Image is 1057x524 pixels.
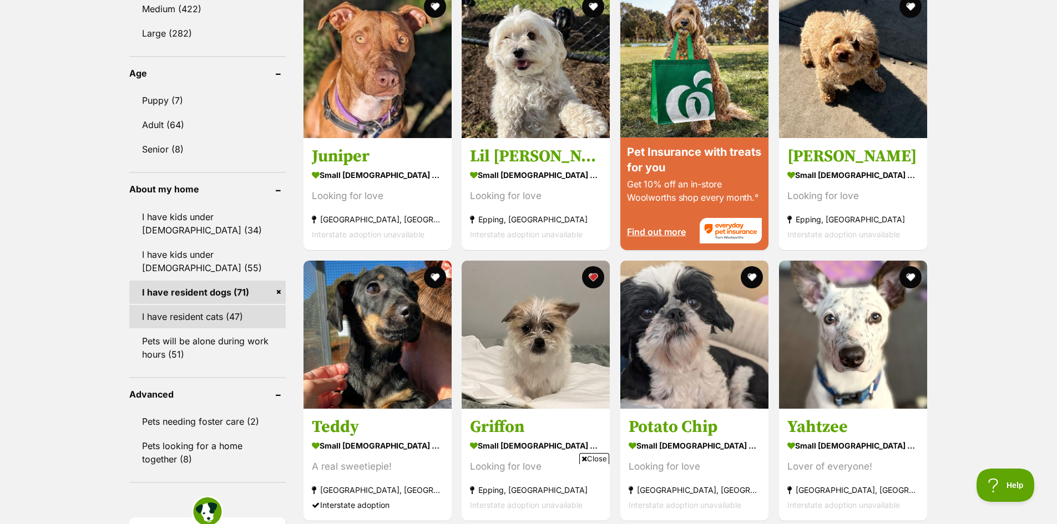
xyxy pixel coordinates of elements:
[741,266,763,288] button: favourite
[787,437,919,454] strong: small [DEMOGRAPHIC_DATA] Dog
[129,138,286,161] a: Senior (8)
[470,230,583,239] span: Interstate adoption unavailable
[470,459,601,474] div: Looking for love
[470,167,601,183] strong: small [DEMOGRAPHIC_DATA] Dog
[787,212,919,227] strong: Epping, [GEOGRAPHIC_DATA]
[312,416,443,437] h3: Teddy
[312,167,443,183] strong: small [DEMOGRAPHIC_DATA] Dog
[582,266,604,288] button: favourite
[423,266,446,288] button: favourite
[779,261,927,409] img: Yahtzee - Jack Russell Terrier x Border Collie x Staffordshire Bull Terrier Dog
[129,184,286,194] header: About my home
[312,212,443,227] strong: [GEOGRAPHIC_DATA], [GEOGRAPHIC_DATA]
[787,500,900,510] span: Interstate adoption unavailable
[787,189,919,204] div: Looking for love
[470,416,601,437] h3: Griffon
[779,408,927,521] a: Yahtzee small [DEMOGRAPHIC_DATA] Dog Lover of everyone! [GEOGRAPHIC_DATA], [GEOGRAPHIC_DATA] Inte...
[129,389,286,399] header: Advanced
[787,146,919,167] h3: [PERSON_NAME]
[470,146,601,167] h3: Lil [PERSON_NAME]
[312,230,424,239] span: Interstate adoption unavailable
[899,266,922,288] button: favourite
[129,89,286,112] a: Puppy (7)
[129,305,286,328] a: I have resident cats (47)
[787,167,919,183] strong: small [DEMOGRAPHIC_DATA] Dog
[312,146,443,167] h3: Juniper
[787,459,919,474] div: Lover of everyone!
[629,416,760,437] h3: Potato Chip
[129,243,286,279] a: I have kids under [DEMOGRAPHIC_DATA] (55)
[629,437,760,454] strong: small [DEMOGRAPHIC_DATA] Dog
[787,482,919,497] strong: [GEOGRAPHIC_DATA], [GEOGRAPHIC_DATA]
[312,437,443,454] strong: small [DEMOGRAPHIC_DATA] Dog
[129,205,286,242] a: I have kids under [DEMOGRAPHIC_DATA] (34)
[129,22,286,45] a: Large (282)
[470,212,601,227] strong: Epping, [GEOGRAPHIC_DATA]
[312,497,443,512] div: Interstate adoption
[312,482,443,497] strong: [GEOGRAPHIC_DATA], [GEOGRAPHIC_DATA]
[779,138,927,250] a: [PERSON_NAME] small [DEMOGRAPHIC_DATA] Dog Looking for love Epping, [GEOGRAPHIC_DATA] Interstate ...
[579,453,609,464] span: Close
[129,434,286,471] a: Pets looking for a home together (8)
[129,68,286,78] header: Age
[470,437,601,454] strong: small [DEMOGRAPHIC_DATA] Dog
[129,113,286,136] a: Adult (64)
[787,416,919,437] h3: Yahtzee
[312,459,443,474] div: A real sweetiepie!
[977,469,1035,502] iframe: Help Scout Beacon - Open
[470,189,601,204] div: Looking for love
[312,189,443,204] div: Looking for love
[629,459,760,474] div: Looking for love
[327,469,731,518] iframe: Advertisement
[304,408,452,521] a: Teddy small [DEMOGRAPHIC_DATA] Dog A real sweetiepie! [GEOGRAPHIC_DATA], [GEOGRAPHIC_DATA] Inters...
[620,261,768,409] img: Potato Chip - Maltese Dog
[129,329,286,366] a: Pets will be alone during work hours (51)
[462,261,610,409] img: Griffon - Maltese x Shih Tzu Dog
[129,410,286,433] a: Pets needing foster care (2)
[787,230,900,239] span: Interstate adoption unavailable
[304,261,452,409] img: Teddy - Dachshund Dog
[462,138,610,250] a: Lil [PERSON_NAME] small [DEMOGRAPHIC_DATA] Dog Looking for love Epping, [GEOGRAPHIC_DATA] Interst...
[304,138,452,250] a: Juniper small [DEMOGRAPHIC_DATA] Dog Looking for love [GEOGRAPHIC_DATA], [GEOGRAPHIC_DATA] Inters...
[129,281,286,304] a: I have resident dogs (71)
